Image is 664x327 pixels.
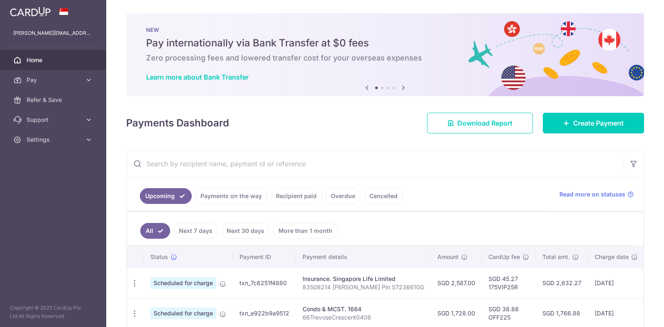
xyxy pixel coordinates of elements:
span: Download Report [457,118,513,128]
span: Read more on statuses [559,190,625,199]
td: SGD 2,587.00 [431,268,482,298]
span: Status [150,253,168,261]
th: Payment ID [233,246,296,268]
td: SGD 45.27 175VIP25R [482,268,536,298]
th: Payment details [296,246,431,268]
span: Charge date [595,253,629,261]
a: Next 30 days [221,223,270,239]
h5: Pay internationally via Bank Transfer at $0 fees [146,36,624,50]
p: 83508214 [PERSON_NAME] Pin S7236610G [303,283,424,291]
span: Total amt. [542,253,570,261]
img: Bank transfer banner [126,13,644,96]
a: Overdue [325,188,361,204]
img: CardUp [10,7,51,17]
p: [PERSON_NAME][EMAIL_ADDRESS][DOMAIN_NAME] [13,29,93,37]
span: Create Payment [573,118,624,128]
div: Insurance. Singapore Life Limited [303,275,424,283]
p: 66TrevoseCrescent0408 [303,313,424,322]
a: Upcoming [140,188,192,204]
h6: Zero processing fees and lowered transfer cost for your overseas expenses [146,53,624,63]
input: Search by recipient name, payment id or reference [127,150,624,177]
a: Recipient paid [271,188,322,204]
a: More than 1 month [273,223,338,239]
td: [DATE] [588,268,644,298]
span: Pay [27,76,81,84]
a: Learn more about Bank Transfer [146,73,249,81]
span: Scheduled for charge [150,308,216,319]
td: SGD 2,632.27 [536,268,588,298]
span: Refer & Save [27,96,81,104]
a: Create Payment [543,113,644,133]
h4: Payments Dashboard [126,116,229,131]
span: Settings [27,136,81,144]
span: Home [27,56,81,64]
span: Support [27,116,81,124]
span: CardUp fee [488,253,520,261]
span: Scheduled for charge [150,277,216,289]
td: txn_7c6251f4880 [233,268,296,298]
a: Download Report [427,113,533,133]
a: Read more on statuses [559,190,634,199]
a: Cancelled [364,188,403,204]
div: Condo & MCST. 1684 [303,305,424,313]
a: Payments on the way [195,188,267,204]
span: Amount [437,253,459,261]
a: All [140,223,170,239]
a: Next 7 days [173,223,218,239]
p: NEW [146,27,624,33]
